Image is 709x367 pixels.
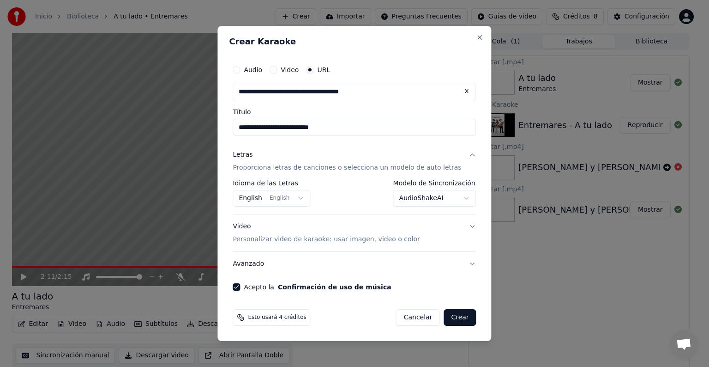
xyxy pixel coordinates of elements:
[444,309,476,326] button: Crear
[233,235,420,244] p: Personalizar video de karaoke: usar imagen, video o color
[317,67,330,73] label: URL
[278,284,391,290] button: Acepto la
[233,214,476,251] button: VideoPersonalizar video de karaoke: usar imagen, video o color
[233,180,476,214] div: LetrasProporciona letras de canciones o selecciona un modelo de auto letras
[281,67,299,73] label: Video
[233,109,476,115] label: Título
[396,309,440,326] button: Cancelar
[393,180,476,186] label: Modelo de Sincronización
[244,284,391,290] label: Acepto la
[233,143,476,180] button: LetrasProporciona letras de canciones o selecciona un modelo de auto letras
[229,37,480,46] h2: Crear Karaoke
[233,252,476,276] button: Avanzado
[233,163,461,172] p: Proporciona letras de canciones o selecciona un modelo de auto letras
[233,222,420,244] div: Video
[244,67,262,73] label: Audio
[233,150,252,159] div: Letras
[248,314,306,321] span: Esto usará 4 créditos
[233,180,310,186] label: Idioma de las Letras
